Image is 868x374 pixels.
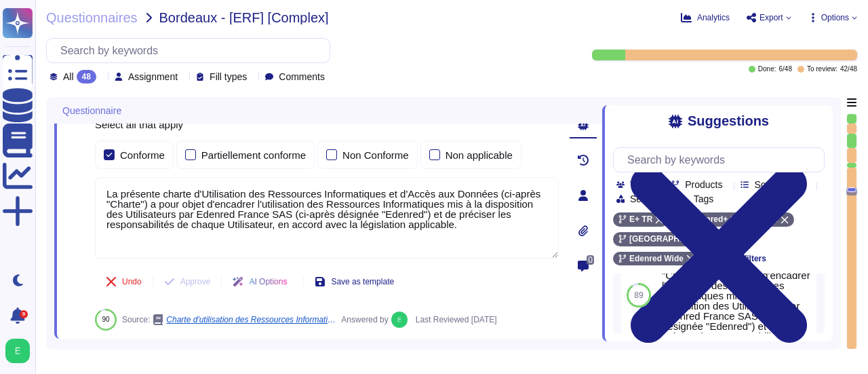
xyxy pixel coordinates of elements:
[620,148,824,172] input: Search by keywords
[821,14,849,22] span: Options
[587,255,594,265] span: 0
[166,316,336,324] span: Charte d'utilisation des Ressources Informatiques et d'accès aux données.pdf
[681,12,730,23] button: Analytics
[840,66,857,73] span: 42 / 48
[102,316,109,323] span: 90
[122,278,142,286] span: Undo
[62,106,121,115] span: Questionnaire
[122,314,336,325] span: Source:
[46,11,138,24] span: Questionnaires
[279,72,325,81] span: Comments
[341,316,388,324] span: Answered by
[54,39,330,62] input: Search by keywords
[391,312,408,328] img: user
[249,278,287,286] span: AI Options
[5,339,30,363] img: user
[697,14,730,22] span: Analytics
[95,177,559,259] textarea: La présente charte d'Utilisation des Ressources Informatiques et d'Accès aux Données (ci-après "C...
[20,310,28,318] div: 9
[3,336,39,366] button: user
[807,66,837,73] span: To review:
[304,268,405,295] button: Save as template
[759,14,783,22] span: Export
[63,72,74,81] span: All
[128,72,178,81] span: Assignment
[159,11,329,24] span: Bordeaux - [ERF] [Complex]
[446,150,513,160] div: Non applicable
[95,268,153,295] button: Undo
[95,119,559,130] p: Select all that apply
[778,66,791,73] span: 6 / 48
[758,66,776,73] span: Done:
[342,150,409,160] div: Non Conforme
[210,72,247,81] span: Fill types
[416,316,497,324] span: Last Reviewed [DATE]
[180,278,211,286] span: Approve
[331,278,394,286] span: Save as template
[634,291,643,299] span: 89
[153,268,222,295] button: Approve
[201,150,306,160] div: Partiellement conforme
[120,150,165,160] div: Conforme
[77,70,96,83] div: 48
